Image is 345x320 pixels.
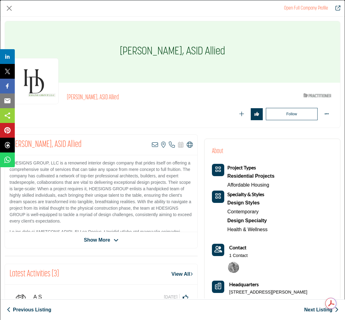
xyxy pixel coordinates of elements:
[251,108,263,120] button: Redirect to login page
[227,191,264,197] b: Specialty & Styles
[212,191,224,203] button: Category Icon
[164,294,180,300] span: [DATE]
[227,165,256,170] a: Project Types
[10,269,59,280] h2: Latest Activities (3)
[227,192,264,197] a: Specialty & Styles
[212,164,224,176] button: Category Icon
[14,294,30,309] img: avtar-image
[229,289,307,295] p: [STREET_ADDRESS][PERSON_NAME]
[84,236,110,244] span: Show More
[229,281,259,288] b: Headquarters
[120,21,225,83] h1: [PERSON_NAME], ASID Allied
[227,182,269,188] a: Affordable Housing
[227,198,267,207] div: Styles that range from contemporary to Victorian to meet any aesthetic vision.
[284,6,328,11] a: Redirect to doreen-hunter
[227,216,267,225] div: Sustainable, accessible, health-promoting, neurodiverse-friendly, age-in-place, outdoor living, h...
[227,172,274,181] a: Residential Projects
[10,229,193,313] p: Lo ips dolo si AMETCONS ADIPI, ELI se Doeius, t Incidid utlabo etd magnaaliq enimadmi veniamqu no...
[321,108,333,120] button: More Options
[227,209,258,214] a: Contemporary
[12,58,59,104] img: doreen-hunter logo
[212,146,223,156] h2: About
[304,306,339,314] a: Next Listing
[33,294,44,301] h5: A S
[229,253,248,259] a: 1 Contact
[212,244,224,256] button: Contact-Employee Icon
[227,172,274,181] div: Types of projects range from simple residential renovations to highly complex commercial initiati...
[229,244,246,251] a: Contact
[183,294,188,300] i: Click to Like this activity
[229,244,246,250] b: Contact
[172,271,193,278] a: View All
[67,94,236,102] h2: [PERSON_NAME], ASID Allied
[236,108,248,120] button: Redirect to login page
[331,5,340,12] a: Redirect to doreen-hunter
[212,244,224,256] a: Link of redirect to contact page
[228,262,239,273] img: Doreen H.
[227,216,267,225] a: Design Specialty
[10,160,193,224] p: HDESIGNS GROUP, LLC is a renowned interior design company that prides itself on offering a compre...
[5,4,14,13] button: Close
[303,92,331,99] img: ASID Qualified Practitioners
[10,139,82,150] h2: Doreen Hunter, ASID Allied
[266,108,318,120] button: Redirect to login
[212,281,224,293] button: Headquarter icon
[227,198,267,207] a: Design Styles
[7,306,51,314] a: Previous Listing
[227,227,267,232] a: Health & Wellness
